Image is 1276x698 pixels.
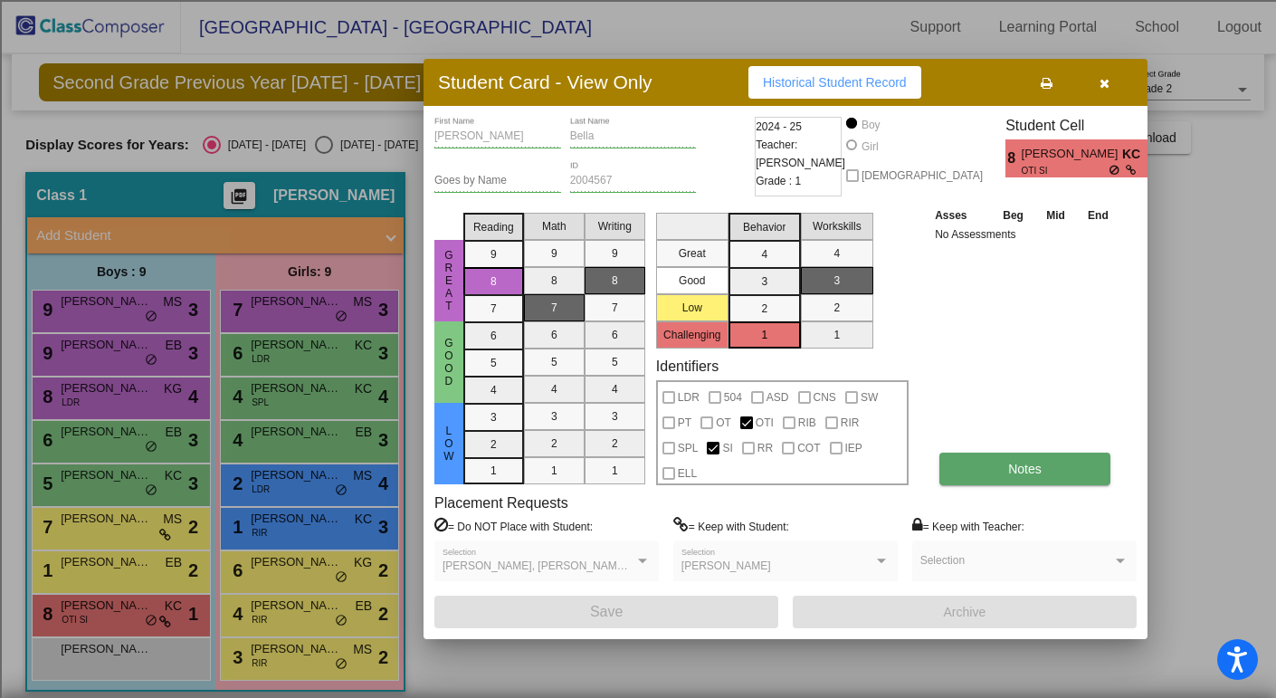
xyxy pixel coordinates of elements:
div: Rename [7,105,1269,121]
div: Newspaper [7,268,1269,284]
div: Options [7,72,1269,89]
div: Add Outline Template [7,203,1269,219]
div: Sort A > Z [7,7,1269,24]
span: RR [757,437,773,459]
div: WEBSITE [7,548,1269,564]
div: Delete [7,56,1269,72]
div: Search for Source [7,219,1269,235]
span: Grade : 1 [756,172,801,190]
div: CANCEL [7,466,1269,483]
span: 1 [1147,148,1163,169]
div: MOVE [7,483,1269,499]
input: Enter ID [570,175,697,187]
div: New source [7,499,1269,515]
div: JOURNAL [7,564,1269,580]
div: DELETE [7,417,1269,434]
button: Notes [939,453,1110,485]
input: goes by name [434,175,561,187]
span: 2024 - 25 [756,118,802,136]
div: Visual Art [7,301,1269,317]
span: KC [1122,145,1147,164]
span: OTI SI [1022,164,1109,177]
div: Sign out [7,89,1269,105]
span: 8 [1005,148,1021,169]
input: Search sources [7,597,167,616]
span: RIB [798,412,816,434]
div: TODO: put dlg title [7,317,1269,333]
span: 504 [724,387,742,408]
span: [PERSON_NAME], [PERSON_NAME], [PERSON_NAME], [PERSON_NAME], [PERSON_NAME] [443,559,913,572]
span: Notes [1008,462,1042,476]
span: PT [678,412,691,434]
span: [PERSON_NAME] [681,559,771,572]
div: Print [7,186,1269,203]
div: Sort New > Old [7,24,1269,40]
span: CNS [814,387,836,408]
span: ASD [767,387,789,408]
span: Historical Student Record [763,75,907,90]
span: ELL [678,463,697,484]
th: Beg [991,206,1034,225]
span: IEP [845,437,862,459]
div: Journal [7,235,1269,252]
span: Teacher: [PERSON_NAME] [756,136,845,172]
div: ??? [7,368,1269,385]
label: = Keep with Student: [673,517,789,535]
h3: Student Card - View Only [438,71,652,93]
div: Rename Outline [7,154,1269,170]
div: CANCEL [7,352,1269,368]
div: This outline has no content. Would you like to delete it? [7,385,1269,401]
div: Girl [861,139,879,155]
th: Mid [1035,206,1076,225]
span: LDR [678,387,700,408]
span: Low [441,425,457,463]
button: Archive [793,596,1137,628]
div: Home [7,450,1269,466]
span: [DEMOGRAPHIC_DATA] [862,165,983,186]
span: OTI [756,412,774,434]
span: RIR [841,412,860,434]
div: Boy [861,117,881,133]
th: Asses [930,206,991,225]
span: [PERSON_NAME] [1022,145,1122,164]
div: Television/Radio [7,284,1269,301]
span: COT [797,437,820,459]
th: End [1076,206,1119,225]
label: = Keep with Teacher: [912,517,1024,535]
div: Magazine [7,252,1269,268]
span: OT [716,412,731,434]
span: Great [441,249,457,312]
label: = Do NOT Place with Student: [434,517,593,535]
span: SW [861,387,878,408]
div: Move To ... [7,121,1269,138]
td: No Assessments [930,225,1120,244]
div: Move To ... [7,40,1269,56]
span: Save [590,604,623,619]
span: Archive [944,605,986,619]
span: SPL [678,437,699,459]
div: BOOK [7,531,1269,548]
div: SAVE [7,515,1269,531]
div: MORE [7,580,1269,597]
label: Placement Requests [434,494,568,512]
div: Download [7,170,1269,186]
div: Delete [7,138,1269,154]
button: Historical Student Record [748,66,921,99]
span: Good [441,337,457,387]
div: SAVE AND GO HOME [7,401,1269,417]
span: SI [722,437,732,459]
button: Save [434,596,778,628]
div: Move to ... [7,434,1269,450]
h3: Student Cell [1005,117,1163,134]
label: Identifiers [656,358,719,375]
